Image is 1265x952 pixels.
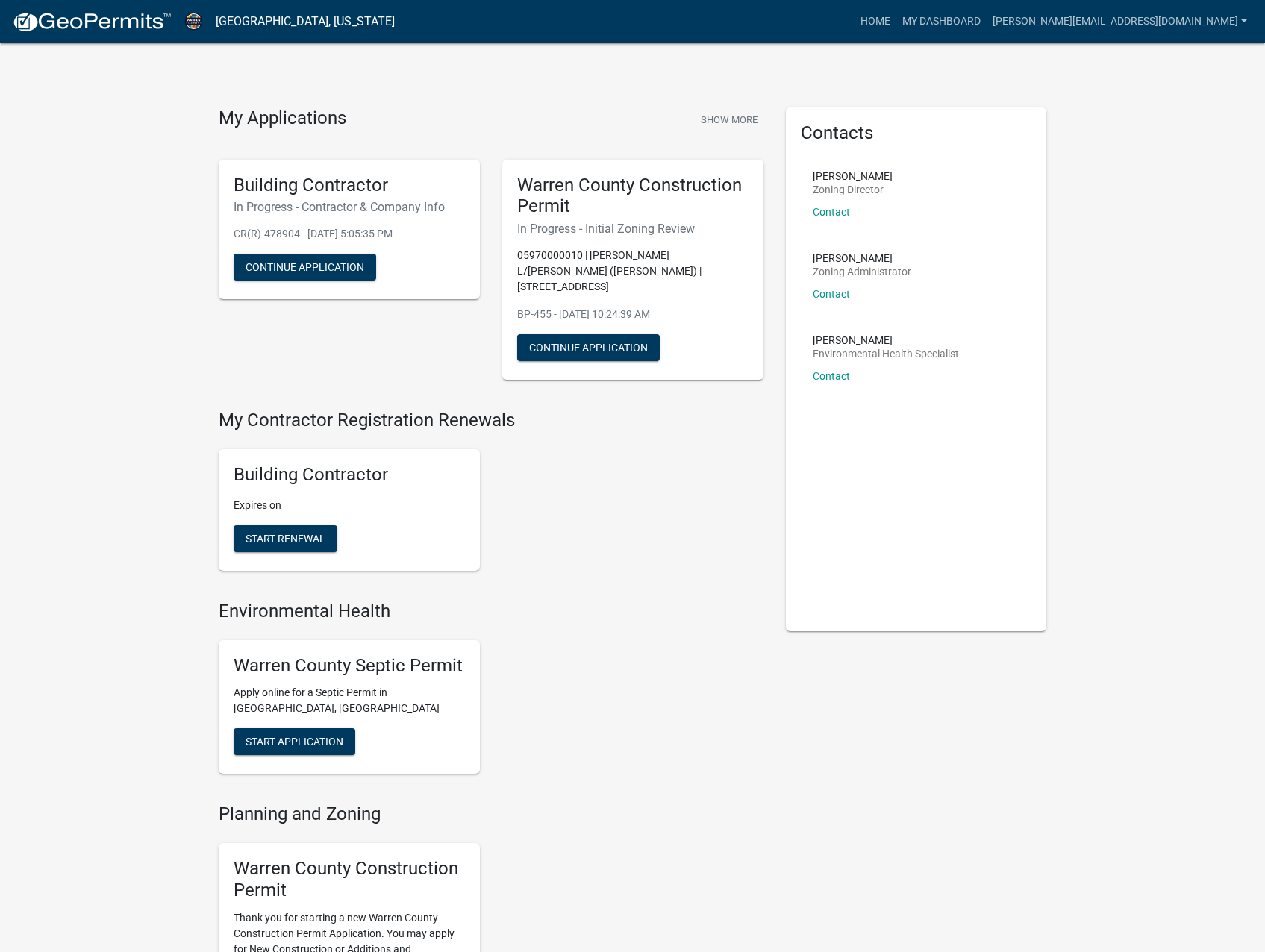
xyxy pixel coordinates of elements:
[234,728,355,755] button: Start Application
[219,410,763,431] h4: My Contractor Registration Renewals
[813,288,850,300] a: Contact
[234,858,465,901] h5: Warren County Construction Permit
[517,175,749,218] h5: Warren County Construction Permit
[234,498,465,513] p: Expires on
[246,736,343,748] span: Start Application
[234,685,465,716] p: Apply online for a Septic Permit in [GEOGRAPHIC_DATA], [GEOGRAPHIC_DATA]
[234,655,465,677] h5: Warren County Septic Permit
[234,175,465,196] h5: Building Contractor
[216,9,395,34] a: [GEOGRAPHIC_DATA], [US_STATE]
[801,122,1032,144] h5: Contacts
[517,307,749,322] p: BP-455 - [DATE] 10:24:39 AM
[695,107,763,132] button: Show More
[813,171,893,181] p: [PERSON_NAME]
[896,7,987,36] a: My Dashboard
[246,532,325,544] span: Start Renewal
[219,601,763,622] h4: Environmental Health
[234,525,337,552] button: Start Renewal
[813,184,893,195] p: Zoning Director
[234,226,465,242] p: CR(R)-478904 - [DATE] 5:05:35 PM
[813,335,959,345] p: [PERSON_NAME]
[234,254,376,281] button: Continue Application
[234,464,465,486] h5: Building Contractor
[987,7,1253,36] a: [PERSON_NAME][EMAIL_ADDRESS][DOMAIN_NAME]
[234,200,465,214] h6: In Progress - Contractor & Company Info
[517,248,749,295] p: 05970000010 | [PERSON_NAME] L/[PERSON_NAME] ([PERSON_NAME]) | [STREET_ADDRESS]
[219,410,763,583] wm-registration-list-section: My Contractor Registration Renewals
[813,266,911,277] p: Zoning Administrator
[813,348,959,359] p: Environmental Health Specialist
[517,222,749,236] h6: In Progress - Initial Zoning Review
[184,11,204,31] img: Warren County, Iowa
[219,107,346,130] h4: My Applications
[517,334,660,361] button: Continue Application
[855,7,896,36] a: Home
[219,804,763,825] h4: Planning and Zoning
[813,253,911,263] p: [PERSON_NAME]
[813,206,850,218] a: Contact
[813,370,850,382] a: Contact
